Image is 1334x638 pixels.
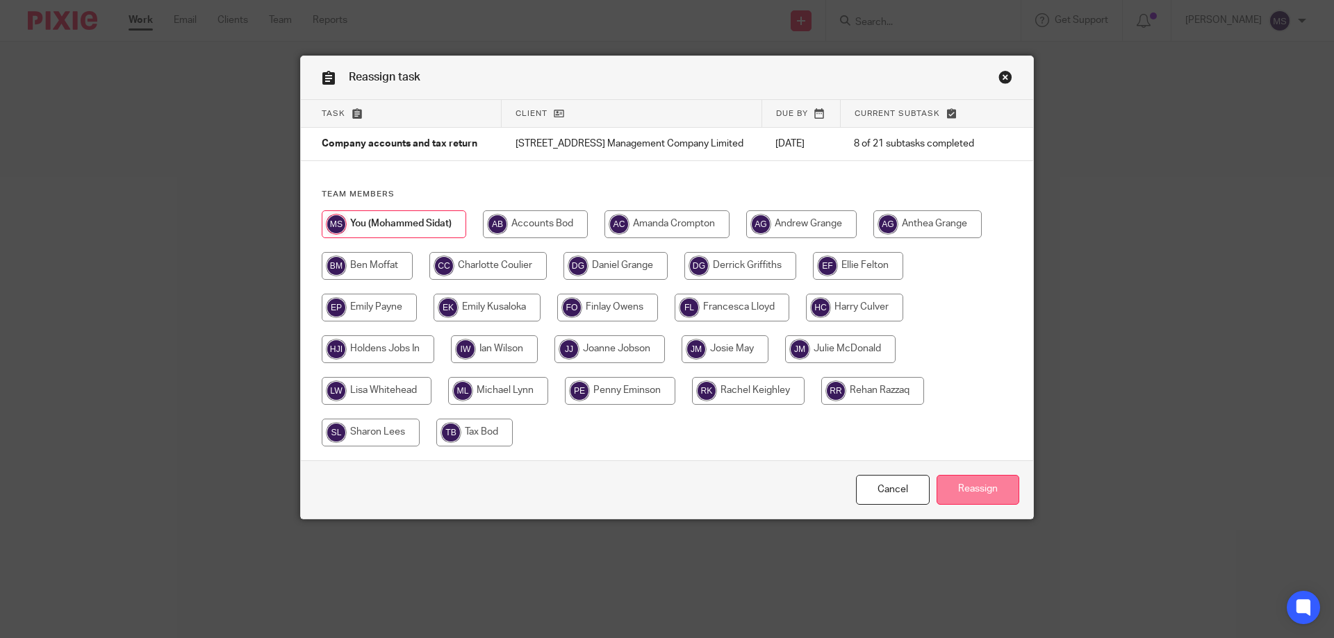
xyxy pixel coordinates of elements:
[349,72,420,83] span: Reassign task
[322,140,477,149] span: Company accounts and tax return
[855,110,940,117] span: Current subtask
[998,70,1012,89] a: Close this dialog window
[322,189,1012,200] h4: Team members
[516,110,547,117] span: Client
[516,137,748,151] p: [STREET_ADDRESS] Management Company Limited
[775,137,826,151] p: [DATE]
[776,110,808,117] span: Due by
[840,128,991,161] td: 8 of 21 subtasks completed
[322,110,345,117] span: Task
[937,475,1019,505] input: Reassign
[856,475,930,505] a: Close this dialog window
